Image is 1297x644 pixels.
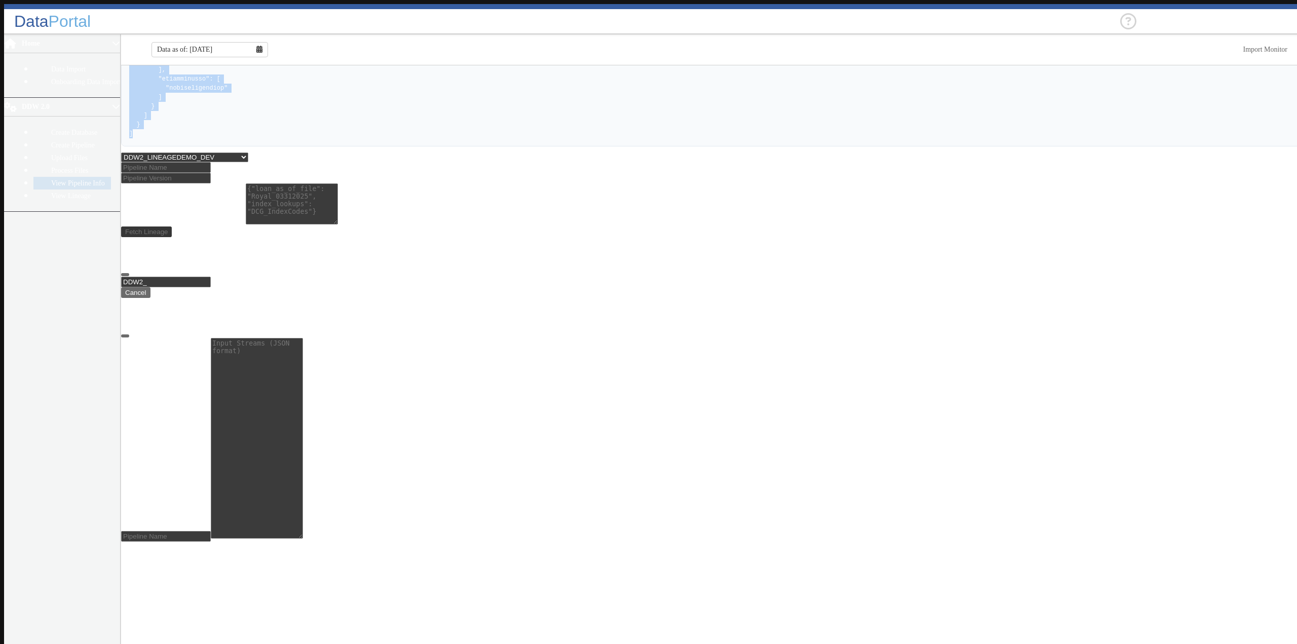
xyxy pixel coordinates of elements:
[21,40,112,48] span: Home
[4,98,120,117] p-accordion-header: DDW 2.0
[33,126,111,139] a: Create Database
[121,162,211,173] input: Pipeline Name
[21,103,112,111] span: DDW 2.0
[33,190,111,202] a: View Lineage
[33,164,111,177] a: Process Files
[121,217,246,226] label: Transformed Stream Mapping (JSON)
[121,287,150,298] button: Cancel
[33,177,111,190] a: View Pipeline Info
[49,12,91,30] span: Portal
[1120,13,1136,29] div: Help
[1136,17,1288,26] ng-select: 00DanaBankQAserver
[33,139,111,151] a: Create Pipeline
[157,46,212,54] span: Data as of: [DATE]
[338,218,431,226] small: Use double quotes for valid JSON
[33,63,111,75] a: Data Import
[33,75,111,88] a: Onboarding Data Import
[121,277,211,287] input: Enter database name
[4,117,120,211] p-accordion-content: DDW 2.0
[121,173,211,183] input: Pipeline Version
[121,226,172,237] button: Fetch Lineage
[1243,46,1288,53] a: This is available for Darling Employees only
[121,531,211,542] input: Pipeline Name
[14,12,49,30] span: Data
[33,151,111,164] a: Upload Files
[4,53,120,97] p-accordion-content: Home
[4,34,120,53] p-accordion-header: Home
